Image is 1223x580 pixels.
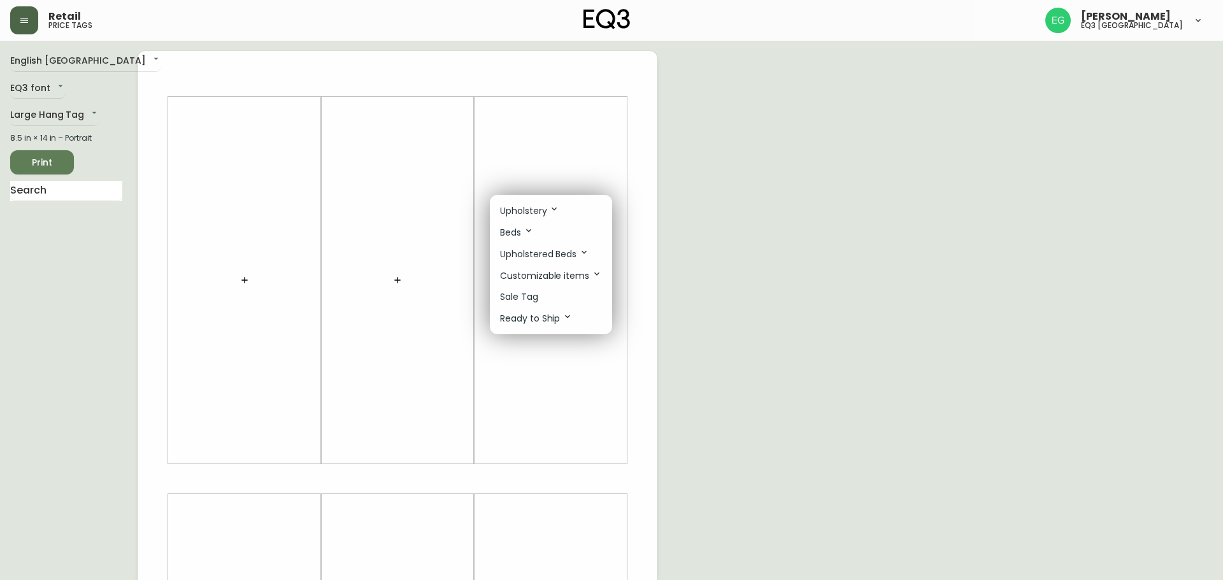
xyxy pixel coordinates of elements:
[500,269,602,283] p: Customizable items
[500,247,589,261] p: Upholstered Beds
[500,290,538,304] p: Sale Tag
[500,225,534,239] p: Beds
[500,311,573,325] p: Ready to Ship
[500,204,559,218] p: Upholstery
